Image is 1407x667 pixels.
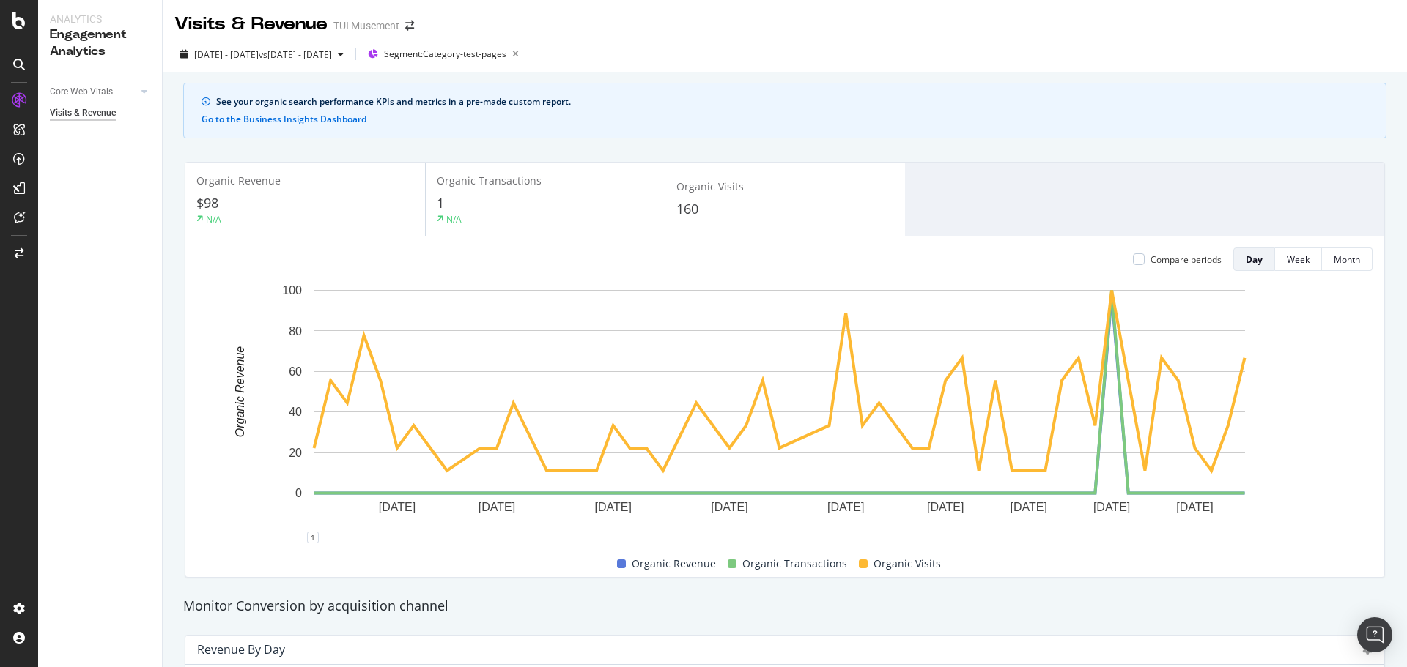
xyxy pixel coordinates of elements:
button: Week [1275,247,1322,271]
span: 1 [437,194,444,212]
div: See your organic search performance KPIs and metrics in a pre-made custom report. [216,95,1368,108]
span: [DATE] - [DATE] [194,48,259,61]
span: vs [DATE] - [DATE] [259,48,332,61]
span: Organic Transactions [742,555,847,573]
div: Week [1287,253,1310,266]
div: Core Web Vitals [50,84,113,100]
button: Day [1233,247,1275,271]
text: [DATE] [827,501,864,513]
text: 100 [282,284,302,297]
span: Organic Visits [874,555,941,573]
div: Monitor Conversion by acquisition channel [176,597,1394,616]
text: [DATE] [595,501,632,513]
div: N/A [446,213,462,226]
text: [DATE] [1010,501,1046,513]
div: 1 [307,532,319,543]
button: Go to the Business Insights Dashboard [202,114,366,124]
div: Revenue by Day [197,642,285,657]
div: info banner [183,83,1386,138]
div: Visits & Revenue [50,105,116,121]
text: [DATE] [1176,501,1213,513]
text: [DATE] [711,501,747,513]
span: Organic Transactions [437,174,542,187]
text: [DATE] [1093,501,1130,513]
svg: A chart. [197,283,1362,537]
div: Analytics [50,12,150,26]
span: 160 [676,200,698,217]
div: N/A [206,213,221,226]
button: [DATE] - [DATE]vs[DATE] - [DATE] [174,42,350,66]
span: Organic Revenue [632,555,716,573]
div: Month [1334,253,1360,266]
div: Engagement Analytics [50,26,150,60]
button: Segment:Category-test-pages [362,42,525,66]
div: Visits & Revenue [174,12,328,37]
text: 40 [289,406,302,419]
div: Compare periods [1151,253,1222,266]
text: 60 [289,365,302,378]
div: Open Intercom Messenger [1357,617,1392,652]
text: [DATE] [927,501,964,513]
button: Month [1322,247,1373,271]
a: Visits & Revenue [50,105,152,121]
span: $98 [196,194,218,212]
text: 0 [295,487,302,499]
span: Organic Visits [676,179,744,193]
text: 80 [289,325,302,338]
div: arrow-right-arrow-left [405,21,414,31]
text: 20 [289,447,302,459]
div: TUI Musement [333,18,399,33]
a: Core Web Vitals [50,84,137,100]
span: Organic Revenue [196,174,281,187]
span: Segment: Category-test-pages [384,48,506,60]
div: Day [1246,253,1263,266]
text: Organic Revenue [234,346,246,438]
text: [DATE] [479,501,515,513]
text: [DATE] [379,501,416,513]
